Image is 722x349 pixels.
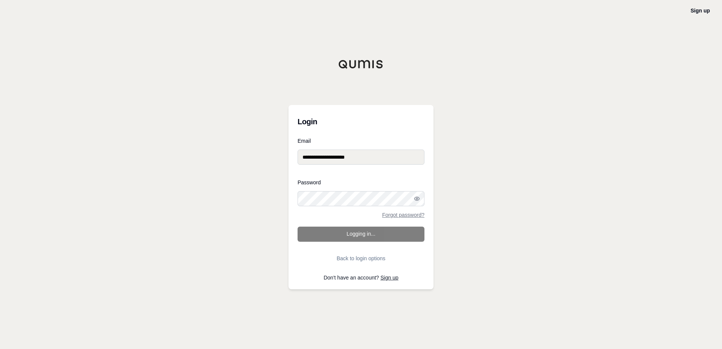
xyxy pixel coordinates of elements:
[298,180,424,185] label: Password
[381,275,398,281] a: Sign up
[298,251,424,266] button: Back to login options
[298,114,424,129] h3: Login
[298,138,424,144] label: Email
[338,60,384,69] img: Qumis
[691,8,710,14] a: Sign up
[382,212,424,218] a: Forgot password?
[298,275,424,280] p: Don't have an account?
